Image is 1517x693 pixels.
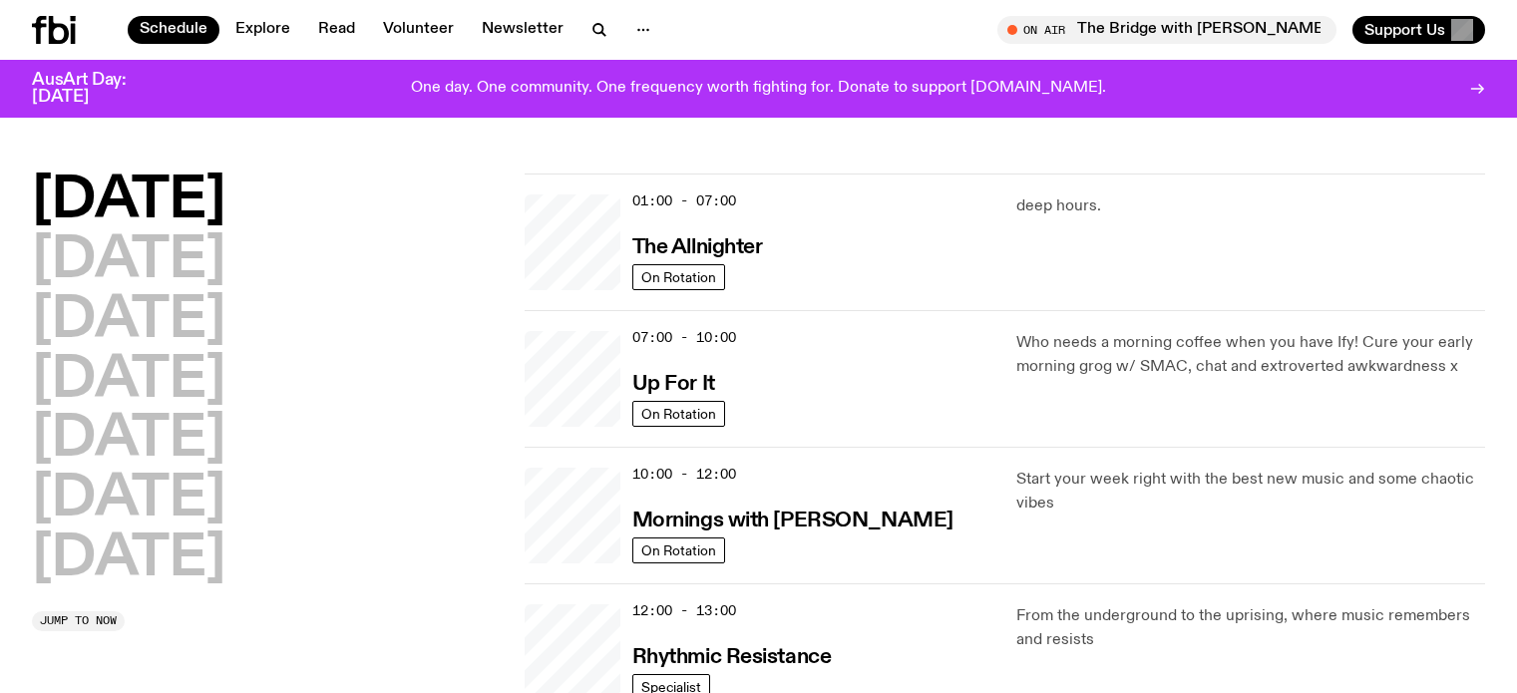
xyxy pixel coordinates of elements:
[632,370,715,395] a: Up For It
[32,412,225,468] button: [DATE]
[32,611,125,631] button: Jump to now
[641,542,716,557] span: On Rotation
[32,472,225,527] button: [DATE]
[1016,604,1485,652] p: From the underground to the uprising, where music remembers and resists
[1016,468,1485,516] p: Start your week right with the best new music and some chaotic vibes
[32,531,225,587] button: [DATE]
[32,173,225,229] button: [DATE]
[470,16,575,44] a: Newsletter
[632,191,736,210] span: 01:00 - 07:00
[32,233,225,289] button: [DATE]
[525,331,620,427] a: Ify - a Brown Skin girl with black braided twists, looking up to the side with her tongue stickin...
[32,353,225,409] button: [DATE]
[128,16,219,44] a: Schedule
[632,507,953,531] a: Mornings with [PERSON_NAME]
[32,293,225,349] button: [DATE]
[632,237,763,258] h3: The Allnighter
[632,264,725,290] a: On Rotation
[632,537,725,563] a: On Rotation
[411,80,1106,98] p: One day. One community. One frequency worth fighting for. Donate to support [DOMAIN_NAME].
[371,16,466,44] a: Volunteer
[997,16,1336,44] button: On AirThe Bridge with [PERSON_NAME]
[632,233,763,258] a: The Allnighter
[632,601,736,620] span: 12:00 - 13:00
[525,468,620,563] a: Jim Kretschmer in a really cute outfit with cute braids, standing on a train holding up a peace s...
[632,401,725,427] a: On Rotation
[632,374,715,395] h3: Up For It
[632,643,832,668] a: Rhythmic Resistance
[1364,21,1445,39] span: Support Us
[632,647,832,668] h3: Rhythmic Resistance
[641,406,716,421] span: On Rotation
[632,511,953,531] h3: Mornings with [PERSON_NAME]
[223,16,302,44] a: Explore
[1016,331,1485,379] p: Who needs a morning coffee when you have Ify! Cure your early morning grog w/ SMAC, chat and extr...
[1352,16,1485,44] button: Support Us
[306,16,367,44] a: Read
[32,72,160,106] h3: AusArt Day: [DATE]
[641,269,716,284] span: On Rotation
[1016,194,1485,218] p: deep hours.
[40,615,117,626] span: Jump to now
[632,328,736,347] span: 07:00 - 10:00
[632,465,736,484] span: 10:00 - 12:00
